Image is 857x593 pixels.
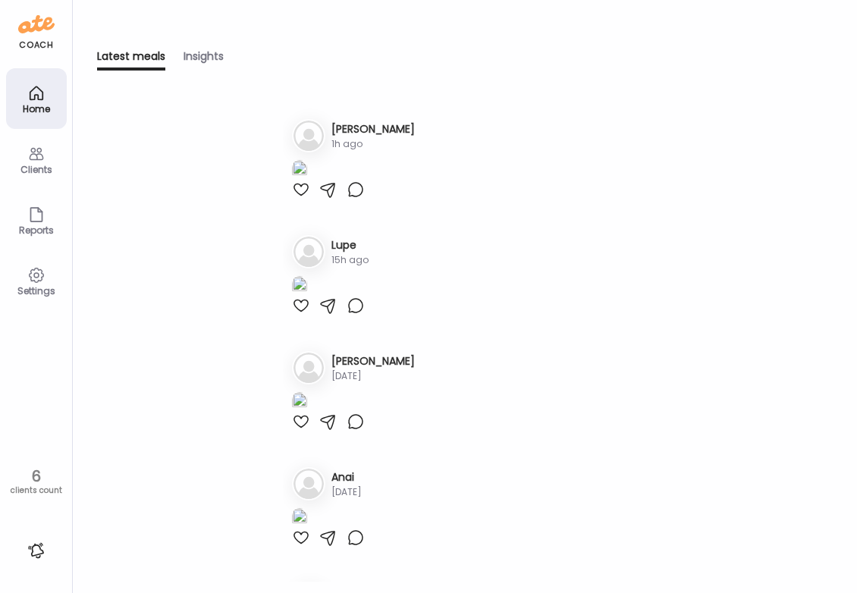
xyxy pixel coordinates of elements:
[331,253,369,267] div: 15h ago
[292,160,307,180] img: images%2FRHCXIxMrerc6tf8VC2cVkFzlZX02%2FpGVf5D2QoDbqwItrp2PC%2Fvw7NDGsLra9oDtPJDRS4_1080
[9,225,64,235] div: Reports
[292,508,307,529] img: images%2Fv8qp90T6dEYQQ30tDJXlx95TFI23%2F4Q0sRe5yPJsYlqTxDJLn%2Fsn6MD4ZM74bZf27PZnvy_1080
[18,12,55,36] img: ate
[292,392,307,413] img: images%2FkYXHKAXPO7XNd4btwwdq6D5GkOY2%2Ffavorites%2F83LJvM6X7ykZ6i2INEyr_1080
[331,121,415,137] h3: [PERSON_NAME]
[331,369,415,383] div: [DATE]
[331,237,369,253] h3: Lupe
[5,485,67,496] div: clients count
[331,137,415,151] div: 1h ago
[9,104,64,114] div: Home
[292,276,307,296] img: images%2F5lleZRW5q1M0iNI0jrpc4VvoylA3%2FQrmO6ooMjAZQvrOxreuz%2Fhtu7lg5UFUMNpM5ytqcM_1080
[294,469,324,499] img: bg-avatar-default.svg
[5,467,67,485] div: 6
[294,121,324,151] img: bg-avatar-default.svg
[294,353,324,383] img: bg-avatar-default.svg
[19,39,53,52] div: coach
[331,353,415,369] h3: [PERSON_NAME]
[331,485,362,499] div: [DATE]
[97,49,165,71] div: Latest meals
[294,237,324,267] img: bg-avatar-default.svg
[331,469,362,485] h3: Anai
[9,165,64,174] div: Clients
[9,286,64,296] div: Settings
[184,49,224,71] div: Insights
